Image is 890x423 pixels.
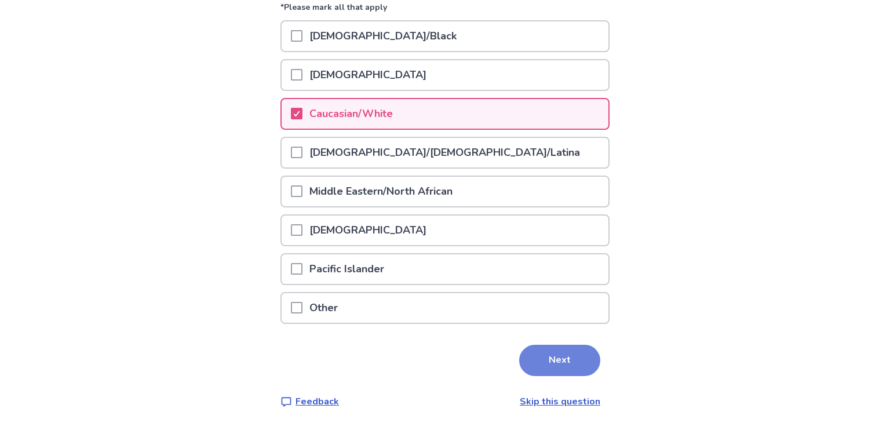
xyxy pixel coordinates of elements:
[302,138,587,167] p: [DEMOGRAPHIC_DATA]/[DEMOGRAPHIC_DATA]/Latina
[302,21,464,51] p: [DEMOGRAPHIC_DATA]/Black
[302,293,345,323] p: Other
[302,60,433,90] p: [DEMOGRAPHIC_DATA]
[302,254,391,284] p: Pacific Islander
[302,177,459,206] p: Middle Eastern/North African
[302,216,433,245] p: [DEMOGRAPHIC_DATA]
[520,395,600,408] a: Skip this question
[280,1,610,20] p: *Please mark all that apply
[519,345,600,376] button: Next
[302,99,400,129] p: Caucasian/White
[280,395,339,409] a: Feedback
[296,395,339,409] p: Feedback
